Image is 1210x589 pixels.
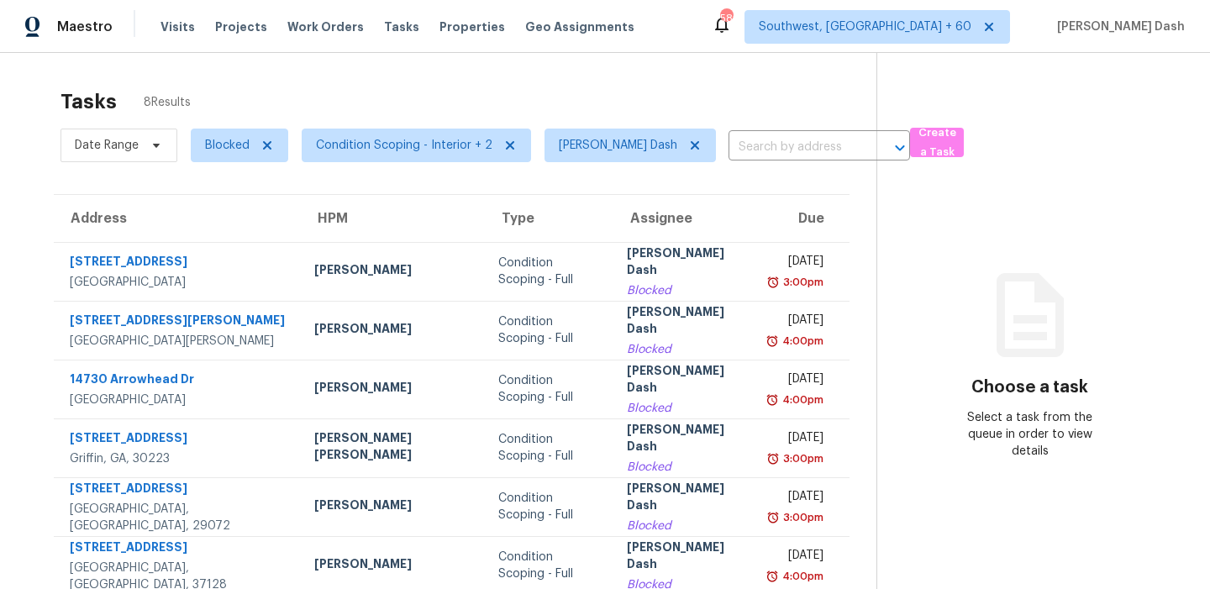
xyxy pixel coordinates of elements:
[627,282,744,299] div: Blocked
[70,333,287,350] div: [GEOGRAPHIC_DATA][PERSON_NAME]
[627,362,744,400] div: [PERSON_NAME] Dash
[779,333,823,350] div: 4:00pm
[485,195,613,242] th: Type
[771,547,823,568] div: [DATE]
[971,379,1088,396] h3: Choose a task
[627,518,744,534] div: Blocked
[160,18,195,35] span: Visits
[70,274,287,291] div: [GEOGRAPHIC_DATA]
[75,137,139,154] span: Date Range
[765,392,779,408] img: Overdue Alarm Icon
[525,18,634,35] span: Geo Assignments
[70,253,287,274] div: [STREET_ADDRESS]
[498,372,600,406] div: Condition Scoping - Full
[780,450,823,467] div: 3:00pm
[765,333,779,350] img: Overdue Alarm Icon
[729,134,863,160] input: Search by address
[766,274,780,291] img: Overdue Alarm Icon
[314,429,471,467] div: [PERSON_NAME] [PERSON_NAME]
[888,136,912,160] button: Open
[1050,18,1185,35] span: [PERSON_NAME] Dash
[205,137,250,154] span: Blocked
[780,274,823,291] div: 3:00pm
[780,509,823,526] div: 3:00pm
[910,128,964,157] button: Create a Task
[70,480,287,501] div: [STREET_ADDRESS]
[498,490,600,523] div: Condition Scoping - Full
[720,10,732,27] div: 582
[771,371,823,392] div: [DATE]
[627,400,744,417] div: Blocked
[314,379,471,400] div: [PERSON_NAME]
[57,18,113,35] span: Maestro
[759,18,971,35] span: Southwest, [GEOGRAPHIC_DATA] + 60
[215,18,267,35] span: Projects
[70,312,287,333] div: [STREET_ADDRESS][PERSON_NAME]
[627,539,744,576] div: [PERSON_NAME] Dash
[70,501,287,534] div: [GEOGRAPHIC_DATA], [GEOGRAPHIC_DATA], 29072
[316,137,492,154] span: Condition Scoping - Interior + 2
[771,488,823,509] div: [DATE]
[954,409,1107,460] div: Select a task from the queue in order to view details
[779,392,823,408] div: 4:00pm
[757,195,850,242] th: Due
[70,450,287,467] div: Griffin, GA, 30223
[498,255,600,288] div: Condition Scoping - Full
[314,555,471,576] div: [PERSON_NAME]
[627,459,744,476] div: Blocked
[771,429,823,450] div: [DATE]
[627,480,744,518] div: [PERSON_NAME] Dash
[287,18,364,35] span: Work Orders
[613,195,757,242] th: Assignee
[70,371,287,392] div: 14730 Arrowhead Dr
[314,497,471,518] div: [PERSON_NAME]
[498,431,600,465] div: Condition Scoping - Full
[559,137,677,154] span: [PERSON_NAME] Dash
[439,18,505,35] span: Properties
[766,509,780,526] img: Overdue Alarm Icon
[498,549,600,582] div: Condition Scoping - Full
[771,312,823,333] div: [DATE]
[765,568,779,585] img: Overdue Alarm Icon
[627,341,744,358] div: Blocked
[627,303,744,341] div: [PERSON_NAME] Dash
[70,392,287,408] div: [GEOGRAPHIC_DATA]
[918,124,955,162] span: Create a Task
[144,94,191,111] span: 8 Results
[766,450,780,467] img: Overdue Alarm Icon
[60,93,117,110] h2: Tasks
[384,21,419,33] span: Tasks
[314,320,471,341] div: [PERSON_NAME]
[771,253,823,274] div: [DATE]
[70,539,287,560] div: [STREET_ADDRESS]
[627,421,744,459] div: [PERSON_NAME] Dash
[498,313,600,347] div: Condition Scoping - Full
[54,195,301,242] th: Address
[70,429,287,450] div: [STREET_ADDRESS]
[314,261,471,282] div: [PERSON_NAME]
[627,245,744,282] div: [PERSON_NAME] Dash
[301,195,485,242] th: HPM
[779,568,823,585] div: 4:00pm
